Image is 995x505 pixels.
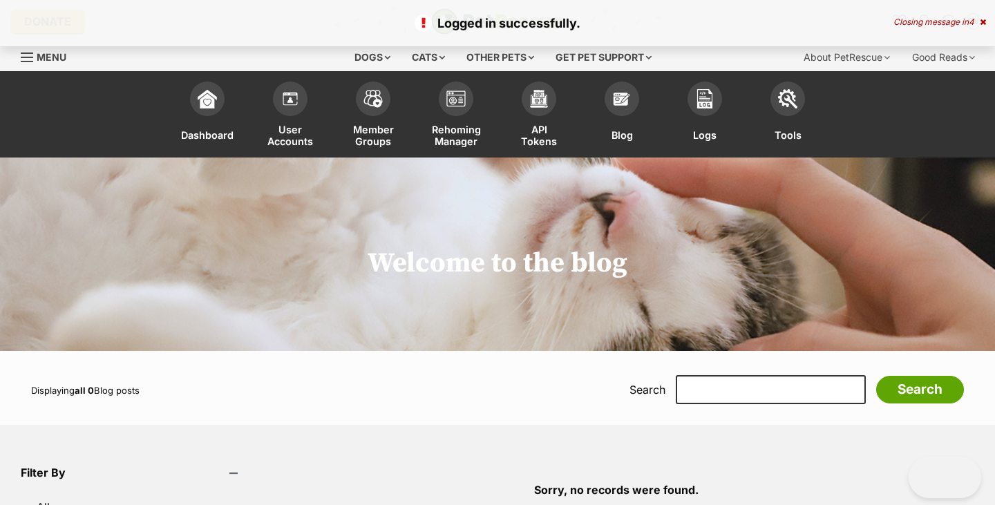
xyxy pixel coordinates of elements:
span: Blog [612,123,633,147]
a: Blog [580,75,663,158]
img: members-icon-d6bcda0bfb97e5ba05b48644448dc2971f67d37433e5abca221da40c41542bd5.svg [281,89,300,108]
span: User Accounts [266,123,314,147]
input: Search [876,376,964,403]
div: About PetRescue [794,44,900,71]
img: logs-icon-5bf4c29380941ae54b88474b1138927238aebebbc450bc62c8517511492d5a22.svg [695,89,714,108]
strong: all 0 [75,385,94,396]
a: Menu [21,44,76,68]
div: Dogs [345,44,400,71]
header: Filter By [21,466,249,479]
span: Menu [37,51,66,63]
div: Get pet support [546,44,661,71]
div: Other pets [457,44,544,71]
div: Good Reads [902,44,985,71]
a: Dashboard [166,75,249,158]
img: team-members-icon-5396bd8760b3fe7c0b43da4ab00e1e3bb1a5d9ba89233759b79545d2d3fc5d0d.svg [363,90,383,108]
img: tools-icon-677f8b7d46040df57c17cb185196fc8e01b2b03676c49af7ba82c462532e62ee.svg [778,89,797,108]
span: Dashboard [181,123,234,147]
a: Logs [663,75,746,158]
div: Cats [402,44,455,71]
a: Member Groups [332,75,415,158]
a: Tools [746,75,829,158]
a: API Tokens [497,75,580,158]
span: API Tokens [515,123,563,147]
iframe: Help Scout Beacon - Open [909,457,981,498]
img: dashboard-icon-eb2f2d2d3e046f16d808141f083e7271f6b2e854fb5c12c21221c1fb7104beca.svg [198,89,217,108]
a: User Accounts [249,75,332,158]
a: Rehoming Manager [415,75,497,158]
img: group-profile-icon-3fa3cf56718a62981997c0bc7e787c4b2cf8bcc04b72c1350f741eb67cf2f40e.svg [446,90,466,107]
img: api-icon-849e3a9e6f871e3acf1f60245d25b4cd0aad652aa5f5372336901a6a67317bd8.svg [529,89,549,108]
span: Displaying Blog posts [31,385,140,396]
img: blogs-icon-e71fceff818bbaa76155c998696f2ea9b8fc06abc828b24f45ee82a475c2fd99.svg [612,89,632,108]
span: Rehoming Manager [432,123,481,147]
label: Search [629,383,665,396]
span: Member Groups [349,123,397,147]
span: Tools [775,123,802,147]
h3: Sorry, no records were found. [534,483,699,497]
span: Logs [693,123,717,147]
